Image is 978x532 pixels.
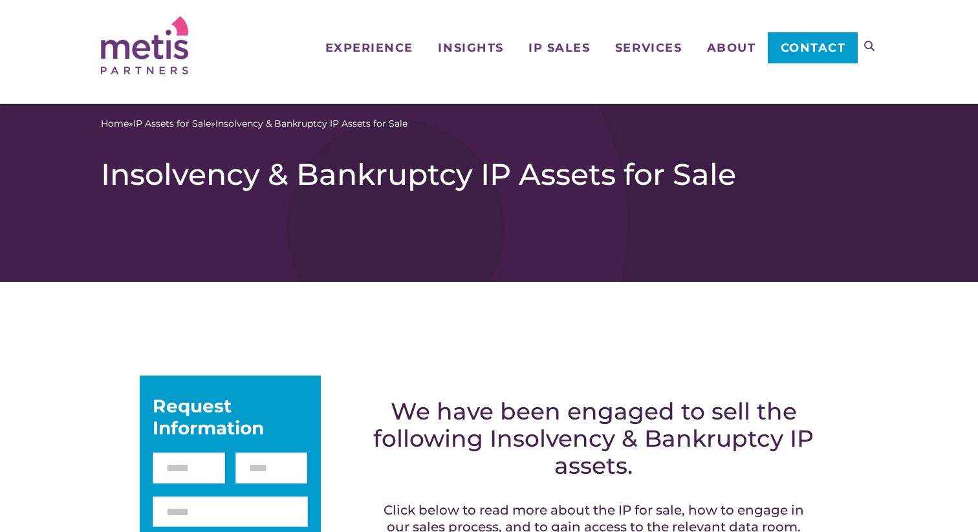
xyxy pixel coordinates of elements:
span: Contact [781,42,846,54]
span: Insolvency & Bankruptcy IP Assets for Sale [215,117,407,131]
a: IP Assets for Sale [133,117,211,131]
span: Experience [325,42,413,54]
img: Metis Partners [101,16,188,74]
span: Services [615,42,682,54]
span: Insights [438,42,503,54]
a: Home [101,117,129,131]
div: Request Information [153,395,308,439]
h2: We have been engaged to sell the following Insolvency & Bankruptcy IP assets. [371,398,816,479]
a: Contact [768,32,858,63]
h1: Insolvency & Bankruptcy IP Assets for Sale [101,156,877,193]
span: » » [101,117,407,131]
span: About [707,42,756,54]
span: IP Sales [528,42,590,54]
